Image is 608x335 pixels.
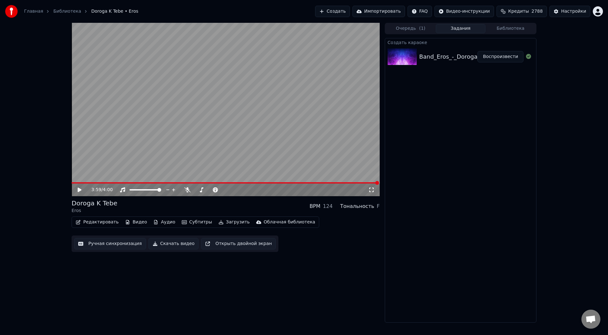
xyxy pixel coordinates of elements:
[103,187,113,193] span: 4:00
[436,24,486,33] button: Задания
[72,208,117,214] div: Eros
[92,187,107,193] div: /
[340,203,374,210] div: Тональность
[5,5,18,18] img: youka
[419,52,607,61] div: Band_Eros_-_Doroga_K_Tebe (Vocals) ([PERSON_NAME] corrected)
[73,218,121,227] button: Редактировать
[24,8,43,15] a: Главная
[53,8,81,15] a: Библиотека
[581,310,600,329] a: Открытый чат
[434,6,494,17] button: Видео-инструкции
[72,199,117,208] div: Doroga K Tebe
[151,218,178,227] button: Аудио
[408,6,432,17] button: FAQ
[478,51,523,62] button: Воспроизвести
[315,6,350,17] button: Создать
[74,238,146,249] button: Ручная синхронизация
[419,25,425,32] span: ( 1 )
[386,24,436,33] button: Очередь
[497,6,547,17] button: Кредиты2788
[309,203,320,210] div: BPM
[91,8,138,15] span: Doroga K Tebe • Eros
[201,238,276,249] button: Открыть двойной экран
[549,6,590,17] button: Настройки
[531,8,543,15] span: 2788
[264,219,315,225] div: Облачная библиотека
[385,38,536,46] div: Создать караоке
[216,218,252,227] button: Загрузить
[149,238,199,249] button: Скачать видео
[352,6,405,17] button: Импортировать
[123,218,150,227] button: Видео
[24,8,138,15] nav: breadcrumb
[377,203,380,210] div: F
[508,8,529,15] span: Кредиты
[92,187,101,193] span: 3:59
[561,8,586,15] div: Настройки
[485,24,535,33] button: Библиотека
[323,203,333,210] div: 124
[179,218,215,227] button: Субтитры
